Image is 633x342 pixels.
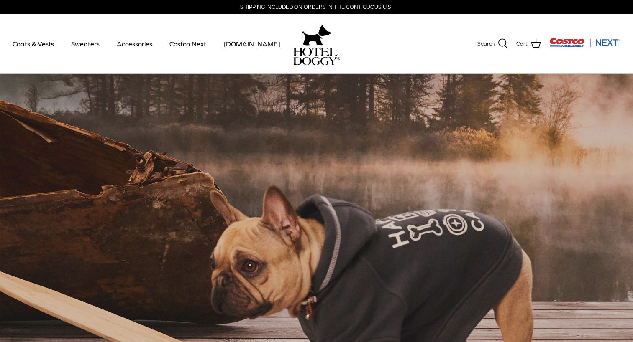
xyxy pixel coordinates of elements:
[109,30,160,58] a: Accessories
[64,30,107,58] a: Sweaters
[477,40,495,48] span: Search
[549,43,620,49] a: Visit Costco Next
[516,40,528,48] span: Cart
[549,37,620,48] img: Costco Next
[5,30,62,58] a: Coats & Vests
[293,23,340,65] a: hoteldoggy.com hoteldoggycom
[293,48,340,65] img: hoteldoggycom
[162,30,214,58] a: Costco Next
[477,38,508,49] a: Search
[516,38,541,49] a: Cart
[302,23,331,48] img: hoteldoggy.com
[216,30,288,58] a: [DOMAIN_NAME]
